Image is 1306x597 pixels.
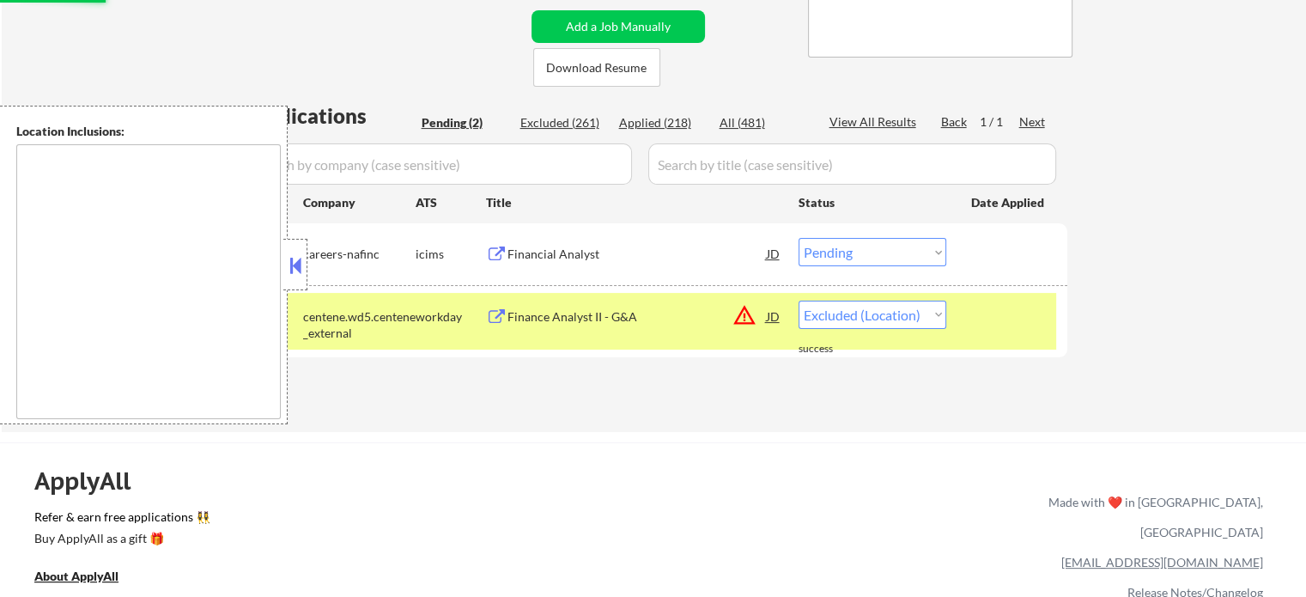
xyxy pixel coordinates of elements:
[971,194,1047,211] div: Date Applied
[303,194,416,211] div: Company
[765,301,782,332] div: JD
[1042,487,1263,547] div: Made with ❤️ in [GEOGRAPHIC_DATA], [GEOGRAPHIC_DATA]
[765,238,782,269] div: JD
[246,106,416,126] div: Applications
[732,303,756,327] button: warning_amber
[507,246,767,263] div: Financial Analyst
[980,113,1019,131] div: 1 / 1
[34,569,118,583] u: About ApplyAll
[246,143,632,185] input: Search by company (case sensitive)
[486,194,782,211] div: Title
[829,113,921,131] div: View All Results
[34,511,689,529] a: Refer & earn free applications 👯‍♀️
[1019,113,1047,131] div: Next
[532,10,705,43] button: Add a Job Manually
[619,114,705,131] div: Applied (218)
[533,48,660,87] button: Download Resume
[648,143,1056,185] input: Search by title (case sensitive)
[422,114,507,131] div: Pending (2)
[1061,555,1263,570] a: [EMAIL_ADDRESS][DOMAIN_NAME]
[34,533,206,545] div: Buy ApplyAll as a gift 🎁
[34,466,150,496] div: ApplyAll
[720,114,805,131] div: All (481)
[941,113,969,131] div: Back
[16,123,281,140] div: Location Inclusions:
[34,529,206,551] a: Buy ApplyAll as a gift 🎁
[303,308,416,342] div: centene.wd5.centene_external
[507,308,767,326] div: Finance Analyst II - G&A
[799,342,867,356] div: success
[416,246,486,263] div: icims
[416,194,486,211] div: ATS
[34,567,143,588] a: About ApplyAll
[416,308,486,326] div: workday
[799,186,946,217] div: Status
[303,246,416,263] div: careers-nafinc
[520,114,606,131] div: Excluded (261)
